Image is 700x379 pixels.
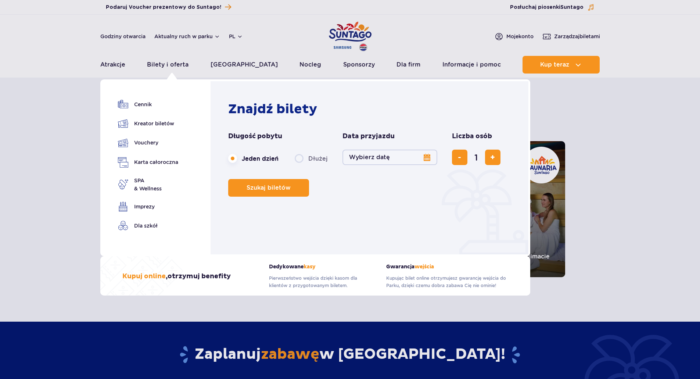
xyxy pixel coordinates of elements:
span: Zarządzaj biletami [554,33,600,40]
a: Vouchery [118,137,178,148]
label: Jeden dzień [228,151,279,166]
span: Kupuj online [122,272,166,280]
span: kasy [304,264,316,270]
p: Kupując bilet online otrzymujesz gwarancję wejścia do Parku, dzięki czemu dobra zabawa Cię nie om... [386,275,508,289]
strong: Dedykowane [269,264,375,270]
a: [GEOGRAPHIC_DATA] [211,56,278,74]
a: Godziny otwarcia [100,33,146,40]
form: Planowanie wizyty w Park of Poland [228,132,514,197]
input: liczba biletów [467,149,485,166]
a: Zarządzajbiletami [542,32,600,41]
h3: , otrzymuj benefity [122,272,231,281]
a: Karta całoroczna [118,157,178,168]
button: Kup teraz [523,56,600,74]
a: Sponsorzy [343,56,375,74]
strong: Gwarancja [386,264,508,270]
button: pl [229,33,243,40]
a: Informacje i pomoc [442,56,501,74]
span: Data przyjazdu [342,132,395,141]
a: Mojekonto [495,32,534,41]
button: dodaj bilet [485,150,500,165]
p: Pierwszeństwo wejścia dzięki kasom dla klientów z przygotowanym biletem. [269,275,375,289]
h2: Znajdź bilety [228,101,514,117]
a: Imprezy [118,201,178,212]
span: Szukaj biletów [247,185,291,191]
span: Długość pobytu [228,132,282,141]
a: Cennik [118,99,178,110]
span: wejścia [414,264,434,270]
span: Moje konto [506,33,534,40]
a: Atrakcje [100,56,125,74]
span: Liczba osób [452,132,492,141]
a: Dla szkół [118,221,178,231]
span: SPA & Wellness [134,176,162,193]
button: Szukaj biletów [228,179,309,197]
button: Aktualny ruch w parku [154,33,220,39]
button: Wybierz datę [342,150,437,165]
a: Nocleg [299,56,321,74]
a: SPA& Wellness [118,176,178,193]
a: Kreator biletów [118,118,178,129]
a: Bilety i oferta [147,56,189,74]
span: Kup teraz [540,61,569,68]
a: Dla firm [396,56,420,74]
button: usuń bilet [452,150,467,165]
label: Dłużej [295,151,328,166]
